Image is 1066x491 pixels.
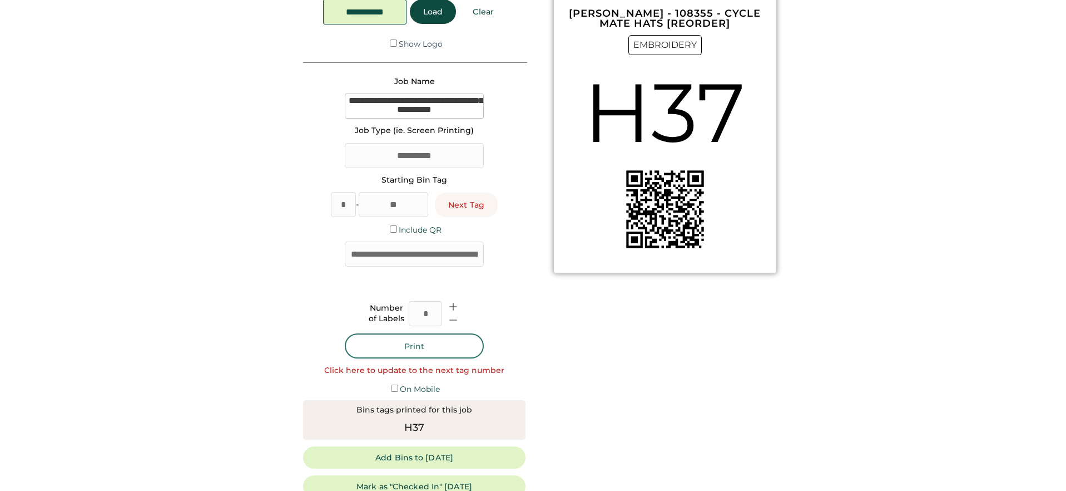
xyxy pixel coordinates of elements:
div: EMBROIDERY [628,35,702,55]
label: On Mobile [400,384,440,394]
div: Job Type (ie. Screen Printing) [355,125,474,136]
div: Job Name [394,76,435,87]
div: Number of Labels [369,303,404,325]
button: Next Tag [435,193,498,217]
label: Include QR [399,225,442,235]
div: H37 [404,420,425,435]
div: H37 [584,55,746,170]
button: Print [345,333,484,359]
button: Add Bins to [DATE] [303,446,525,469]
label: Show Logo [399,39,443,49]
div: Starting Bin Tag [381,175,447,186]
div: Click here to update to the next tag number [324,365,504,376]
div: - [356,199,359,210]
div: Bins tags printed for this job [356,405,472,416]
div: [PERSON_NAME] - 108355 - CYCLE MATE HATS [REORDER] [561,8,770,28]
